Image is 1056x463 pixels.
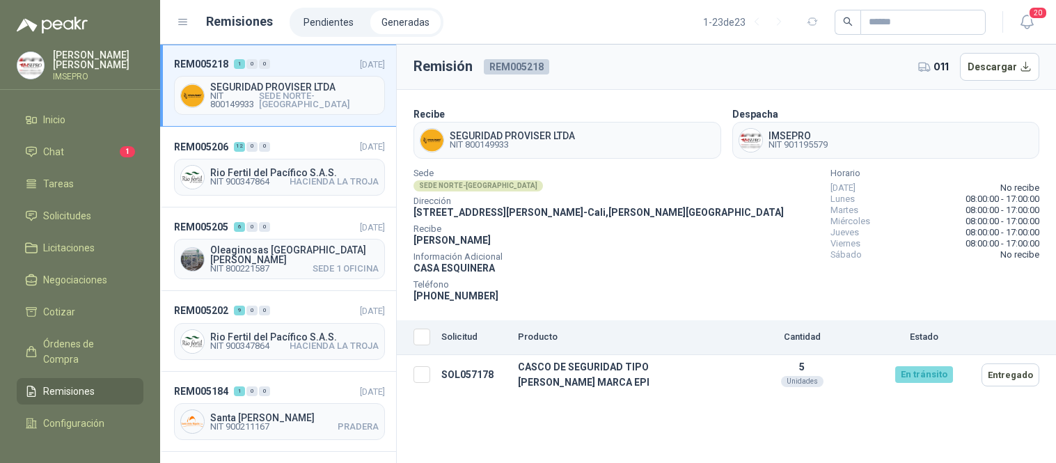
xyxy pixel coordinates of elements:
[413,253,784,260] span: Información Adicional
[181,166,204,189] img: Company Logo
[830,170,1039,177] span: Horario
[420,129,443,152] img: Company Logo
[246,306,258,315] div: 0
[17,299,143,325] a: Cotizar
[210,178,269,186] span: NIT 900347864
[17,17,88,33] img: Logo peakr
[210,82,379,92] span: SEGURIDAD PROVISER LTDA
[436,320,512,355] th: Solicitud
[982,363,1039,386] button: Entregado
[210,265,269,273] span: NIT 800221587
[234,306,245,315] div: 9
[413,281,784,288] span: Teléfono
[843,17,853,26] span: search
[17,107,143,133] a: Inicio
[234,59,245,69] div: 1
[830,227,859,238] span: Jueves
[739,129,762,152] img: Company Logo
[830,249,862,260] span: Sábado
[17,235,143,261] a: Licitaciones
[174,139,228,155] span: REM005206
[174,384,228,399] span: REM005184
[413,109,445,120] b: Recibe
[246,142,258,152] div: 0
[210,413,379,423] span: Santa [PERSON_NAME]
[830,194,855,205] span: Lunes
[174,56,228,72] span: REM005218
[933,59,949,74] span: 011
[43,208,91,223] span: Solicitudes
[360,306,385,316] span: [DATE]
[160,127,396,207] a: REM0052061200[DATE] Company LogoRio Fertil del Pacífico S.A.S.NIT 900347864HACIENDA LA TROJA
[234,222,245,232] div: 6
[413,290,498,301] span: [PHONE_NUMBER]
[732,109,778,120] b: Despacha
[830,182,856,194] span: [DATE]
[210,168,379,178] span: Rio Fertil del Pacífico S.A.S.
[830,238,860,249] span: Viernes
[259,142,270,152] div: 0
[413,170,784,177] span: Sede
[181,84,204,107] img: Company Logo
[872,320,976,355] th: Estado
[413,56,473,77] h3: Remisión
[413,207,784,218] span: [STREET_ADDRESS][PERSON_NAME] - Cali , [PERSON_NAME][GEOGRAPHIC_DATA]
[43,336,130,367] span: Órdenes de Compra
[17,267,143,293] a: Negociaciones
[290,178,379,186] span: HACIENDA LA TROJA
[246,59,258,69] div: 0
[210,245,379,265] span: Oleaginosas [GEOGRAPHIC_DATA][PERSON_NAME]
[17,331,143,372] a: Órdenes de Compra
[160,291,396,371] a: REM005202900[DATE] Company LogoRio Fertil del Pacífico S.A.S.NIT 900347864HACIENDA LA TROJA
[1000,249,1039,260] span: No recibe
[160,372,396,452] a: REM005184100[DATE] Company LogoSanta [PERSON_NAME]NIT 900211167PRADERA
[43,416,104,431] span: Configuración
[181,248,204,271] img: Company Logo
[1014,10,1039,35] button: 20
[259,92,379,109] span: SEDE NORTE-[GEOGRAPHIC_DATA]
[360,141,385,152] span: [DATE]
[313,265,379,273] span: SEDE 1 OFICINA
[338,423,379,431] span: PRADERA
[210,92,259,109] span: NIT 800149933
[17,203,143,229] a: Solicitudes
[360,59,385,70] span: [DATE]
[1000,182,1039,194] span: No recibe
[160,207,396,291] a: REM005205600[DATE] Company LogoOleaginosas [GEOGRAPHIC_DATA][PERSON_NAME]NIT 800221587SEDE 1 OFICINA
[436,355,512,395] td: SOL057178
[259,306,270,315] div: 0
[53,50,143,70] p: [PERSON_NAME] [PERSON_NAME]
[234,386,245,396] div: 1
[732,320,872,355] th: Cantidad
[872,355,976,395] td: En tránsito
[769,131,828,141] span: IMSEPRO
[210,342,269,350] span: NIT 900347864
[120,146,135,157] span: 1
[370,10,441,34] a: Generadas
[1028,6,1048,19] span: 20
[259,59,270,69] div: 0
[259,386,270,396] div: 0
[966,227,1039,238] span: 08:00:00 - 17:00:00
[966,216,1039,227] span: 08:00:00 - 17:00:00
[397,320,436,355] th: Seleccionar/deseleccionar
[512,355,732,395] td: CASCO DE SEGURIDAD TIPO [PERSON_NAME] MARCA EPI
[43,240,95,256] span: Licitaciones
[43,304,75,320] span: Cotizar
[769,141,828,149] span: NIT 901195579
[960,53,1040,81] button: Descargar
[174,219,228,235] span: REM005205
[43,176,74,191] span: Tareas
[966,194,1039,205] span: 08:00:00 - 17:00:00
[703,11,790,33] div: 1 - 23 de 23
[738,361,866,372] p: 5
[484,59,549,74] span: REM005218
[292,10,365,34] a: Pendientes
[17,410,143,437] a: Configuración
[43,144,64,159] span: Chat
[413,180,543,191] div: SEDE NORTE-[GEOGRAPHIC_DATA]
[17,52,44,79] img: Company Logo
[830,216,870,227] span: Miércoles
[17,378,143,405] a: Remisiones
